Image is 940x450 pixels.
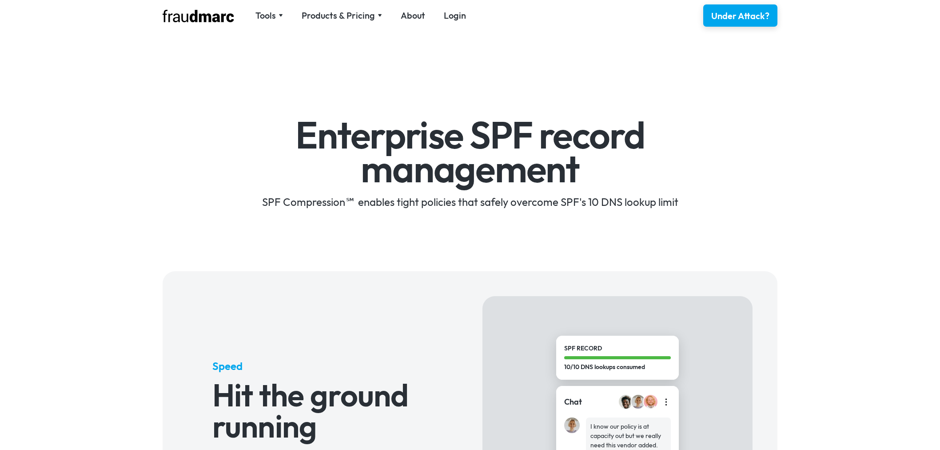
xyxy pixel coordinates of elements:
[703,4,777,27] a: Under Attack?
[212,359,433,373] h5: Speed
[564,396,582,408] div: Chat
[444,9,466,22] a: Login
[564,363,645,371] strong: 10/10 DNS lookups consumed
[212,195,728,209] div: SPF Compression℠ enables tight policies that safely overcome SPF's 10 DNS lookup limit
[255,9,283,22] div: Tools
[302,9,375,22] div: Products & Pricing
[564,344,671,353] div: SPF Record
[212,379,433,442] h3: Hit the ground running
[212,118,728,185] h1: Enterprise SPF record management
[711,10,769,22] div: Under Attack?
[302,9,382,22] div: Products & Pricing
[255,9,276,22] div: Tools
[401,9,425,22] a: About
